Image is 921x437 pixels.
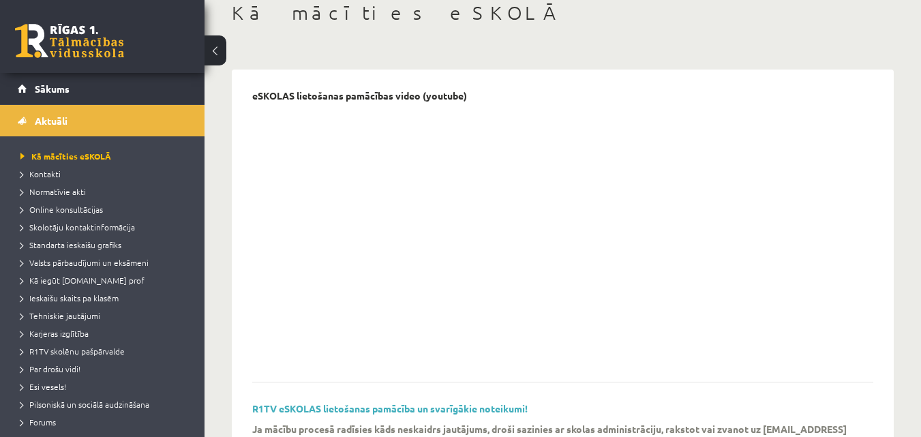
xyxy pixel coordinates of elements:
[18,105,187,136] a: Aktuāli
[20,239,191,251] a: Standarta ieskaišu grafiks
[20,310,100,321] span: Tehniskie jautājumi
[20,275,145,286] span: Kā iegūt [DOMAIN_NAME] prof
[20,328,89,339] span: Karjeras izglītība
[20,168,61,179] span: Kontakti
[20,417,56,427] span: Forums
[35,82,70,95] span: Sākums
[20,292,191,304] a: Ieskaišu skaits pa klasēm
[252,402,528,415] a: R1TV eSKOLAS lietošanas pamācība un svarīgākie noteikumi!
[18,73,187,104] a: Sākums
[252,90,467,102] p: eSKOLAS lietošanas pamācības video (youtube)
[20,346,125,357] span: R1TV skolēnu pašpārvalde
[35,115,67,127] span: Aktuāli
[20,380,191,393] a: Esi vesels!
[20,257,149,268] span: Valsts pārbaudījumi un eksāmeni
[20,221,191,233] a: Skolotāju kontaktinformācija
[20,222,135,232] span: Skolotāju kontaktinformācija
[20,150,191,162] a: Kā mācīties eSKOLĀ
[20,239,121,250] span: Standarta ieskaišu grafiks
[20,416,191,428] a: Forums
[20,398,191,410] a: Pilsoniskā un sociālā audzināšana
[20,203,191,215] a: Online konsultācijas
[20,381,66,392] span: Esi vesels!
[20,292,119,303] span: Ieskaišu skaits pa klasēm
[20,185,191,198] a: Normatīvie akti
[20,363,191,375] a: Par drošu vidi!
[20,363,80,374] span: Par drošu vidi!
[20,327,191,340] a: Karjeras izglītība
[20,256,191,269] a: Valsts pārbaudījumi un eksāmeni
[20,399,149,410] span: Pilsoniskā un sociālā audzināšana
[232,1,894,25] h1: Kā mācīties eSKOLĀ
[20,345,191,357] a: R1TV skolēnu pašpārvalde
[20,151,111,162] span: Kā mācīties eSKOLĀ
[20,274,191,286] a: Kā iegūt [DOMAIN_NAME] prof
[20,310,191,322] a: Tehniskie jautājumi
[15,24,124,58] a: Rīgas 1. Tālmācības vidusskola
[20,186,86,197] span: Normatīvie akti
[20,204,103,215] span: Online konsultācijas
[20,168,191,180] a: Kontakti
